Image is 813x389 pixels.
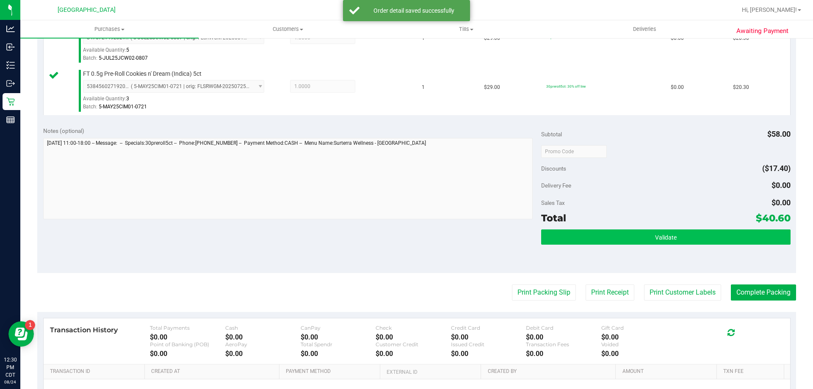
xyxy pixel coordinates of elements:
[225,341,301,348] div: AeroPay
[622,368,713,375] a: Amount
[601,350,677,358] div: $0.00
[422,83,425,91] span: 1
[199,20,377,38] a: Customers
[376,333,451,341] div: $0.00
[25,320,35,330] iframe: Resource center unread badge
[377,20,555,38] a: Tills
[541,131,562,138] span: Subtotal
[126,96,129,102] span: 3
[742,6,797,13] span: Hi, [PERSON_NAME]!
[546,84,586,88] span: 30preroll5ct: 30% off line
[301,333,376,341] div: $0.00
[655,234,677,241] span: Validate
[488,368,612,375] a: Created By
[225,325,301,331] div: Cash
[731,284,796,301] button: Complete Packing
[225,333,301,341] div: $0.00
[83,70,202,78] span: FT 0.5g Pre-Roll Cookies n' Dream (Indica) 5ct
[4,356,17,379] p: 12:30 PM CDT
[723,368,780,375] a: Txn Fee
[20,20,199,38] a: Purchases
[601,325,677,331] div: Gift Card
[58,6,116,14] span: [GEOGRAPHIC_DATA]
[83,44,274,61] div: Available Quantity:
[772,181,791,190] span: $0.00
[541,229,790,245] button: Validate
[622,25,668,33] span: Deliveries
[377,25,555,33] span: Tills
[8,321,34,347] iframe: Resource center
[451,333,526,341] div: $0.00
[99,104,147,110] span: 5-MAY25CIM01-0721
[671,83,684,91] span: $0.00
[286,368,377,375] a: Payment Method
[6,25,15,33] inline-svg: Analytics
[6,97,15,106] inline-svg: Retail
[644,284,721,301] button: Print Customer Labels
[376,341,451,348] div: Customer Credit
[586,284,634,301] button: Print Receipt
[541,182,571,189] span: Delivery Fee
[99,55,148,61] span: 5-JUL25JCW02-0807
[451,325,526,331] div: Credit Card
[772,198,791,207] span: $0.00
[199,25,376,33] span: Customers
[6,79,15,88] inline-svg: Outbound
[364,6,464,15] div: Order detail saved successfully
[526,341,601,348] div: Transaction Fees
[767,130,791,138] span: $58.00
[50,368,141,375] a: Transaction ID
[4,379,17,385] p: 08/24
[451,350,526,358] div: $0.00
[541,212,566,224] span: Total
[601,341,677,348] div: Voided
[541,199,565,206] span: Sales Tax
[150,341,225,348] div: Point of Banking (POB)
[150,333,225,341] div: $0.00
[736,26,788,36] span: Awaiting Payment
[526,350,601,358] div: $0.00
[151,368,276,375] a: Created At
[6,43,15,51] inline-svg: Inbound
[301,341,376,348] div: Total Spendr
[126,47,129,53] span: 5
[541,145,607,158] input: Promo Code
[376,325,451,331] div: Check
[526,325,601,331] div: Debit Card
[526,333,601,341] div: $0.00
[601,333,677,341] div: $0.00
[6,61,15,69] inline-svg: Inventory
[301,350,376,358] div: $0.00
[150,350,225,358] div: $0.00
[6,116,15,124] inline-svg: Reports
[541,161,566,176] span: Discounts
[43,127,84,134] span: Notes (optional)
[556,20,734,38] a: Deliveries
[20,25,199,33] span: Purchases
[83,55,97,61] span: Batch:
[756,212,791,224] span: $40.60
[484,83,500,91] span: $29.00
[451,341,526,348] div: Issued Credit
[512,284,576,301] button: Print Packing Slip
[83,104,97,110] span: Batch:
[762,164,791,173] span: ($17.40)
[301,325,376,331] div: CanPay
[733,83,749,91] span: $20.30
[83,93,274,109] div: Available Quantity:
[150,325,225,331] div: Total Payments
[225,350,301,358] div: $0.00
[376,350,451,358] div: $0.00
[380,364,481,380] th: External ID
